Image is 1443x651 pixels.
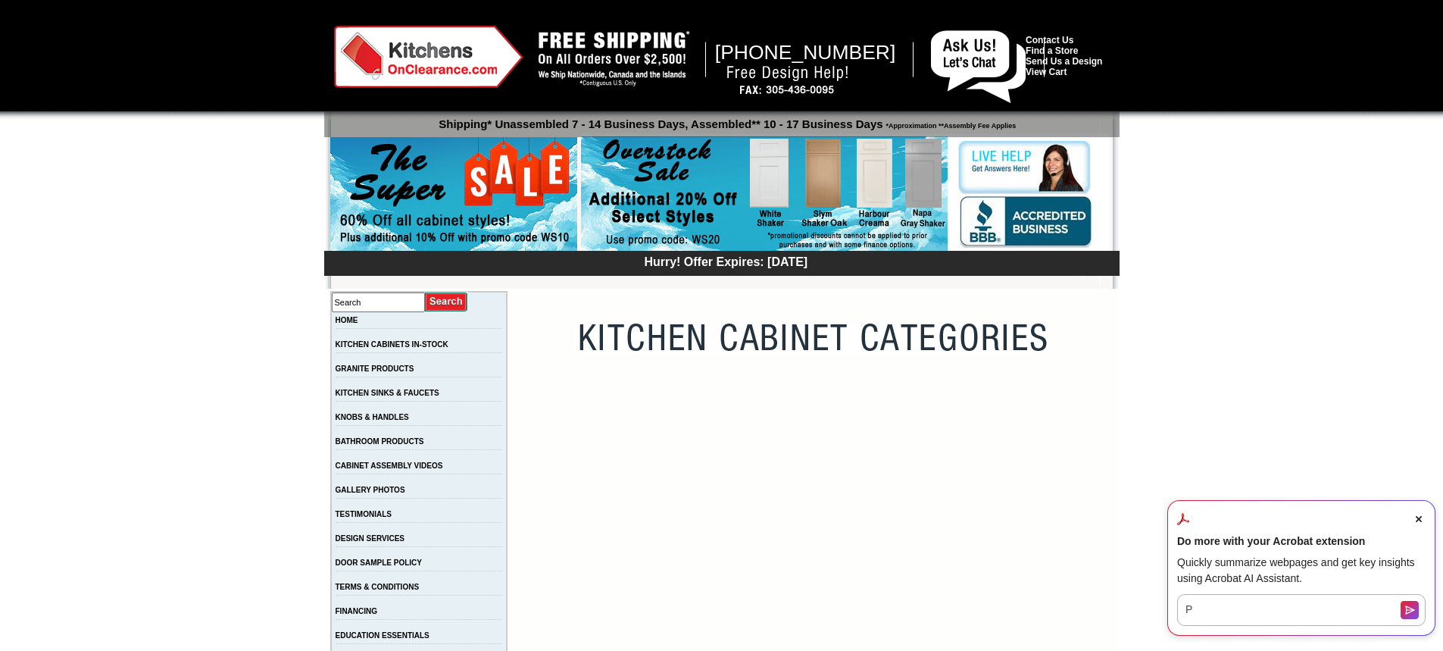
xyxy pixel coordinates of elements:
span: *Approximation **Assembly Fee Applies [883,118,1017,130]
a: TESTIMONIALS [336,510,392,518]
div: Hurry! Offer Expires: [DATE] [332,253,1120,269]
a: EDUCATION ESSENTIALS [336,631,429,640]
span: [PHONE_NUMBER] [715,41,896,64]
a: KITCHEN CABINETS IN-STOCK [336,340,448,349]
img: Kitchens on Clearance Logo [334,26,523,88]
a: CABINET ASSEMBLY VIDEOS [336,462,443,470]
a: BATHROOM PRODUCTS [336,437,424,446]
a: Contact Us [1026,35,1073,45]
a: FINANCING [336,607,378,615]
a: HOME [336,316,358,324]
a: DOOR SAMPLE POLICY [336,559,422,567]
a: KITCHEN SINKS & FAUCETS [336,389,439,397]
a: DESIGN SERVICES [336,534,405,543]
a: Find a Store [1026,45,1078,56]
a: KNOBS & HANDLES [336,413,409,421]
a: View Cart [1026,67,1067,77]
a: Send Us a Design [1026,56,1102,67]
input: Submit [425,292,468,312]
p: Shipping* Unassembled 7 - 14 Business Days, Assembled** 10 - 17 Business Days [332,111,1120,130]
a: GALLERY PHOTOS [336,486,405,494]
a: GRANITE PRODUCTS [336,365,414,373]
a: TERMS & CONDITIONS [336,583,420,591]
